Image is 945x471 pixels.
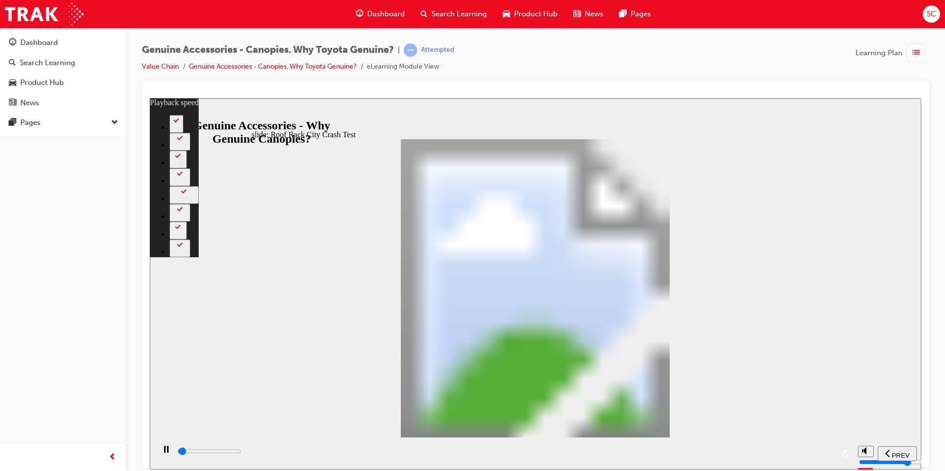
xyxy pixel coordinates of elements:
[4,54,122,72] a: Search Learning
[728,348,767,363] button: previous
[619,8,627,20] span: pages-icon
[503,8,510,20] span: car-icon
[109,451,116,464] span: prev-icon
[9,39,16,47] span: guage-icon
[413,4,495,24] a: search-iconSearch Learning
[514,8,558,20] span: Product Hub
[728,339,767,371] nav: slide navigation
[708,348,724,359] button: volume
[24,26,30,33] div: 2
[431,8,487,20] span: Search Learning
[742,353,760,361] span: PREV
[4,74,122,92] a: Product Hub
[404,43,417,57] span: learningRecordVerb_ATTEMPT-icon
[28,349,91,357] input: slide progress
[4,34,122,52] a: Dashboard
[4,32,122,114] button: DashboardSearch LearningProduct HubNews
[565,4,611,24] a: news-iconNews
[708,339,723,371] div: misc controls
[421,45,454,55] div: Attempted
[9,99,16,108] span: news-icon
[398,44,400,56] span: |
[709,360,773,368] input: volume
[9,118,16,127] span: pages-icon
[495,4,565,24] a: car-iconProduct Hub
[4,94,122,112] a: News
[923,5,940,23] button: SC
[20,117,41,128] div: Pages
[688,348,703,363] button: replay
[356,8,363,20] span: guage-icon
[611,4,659,24] a: pages-iconPages
[5,339,703,371] div: playback controls
[4,114,122,132] button: Pages
[189,62,357,71] a: Genuine Accessories - Canopies. Why Toyota Genuine?
[20,37,58,48] div: Dashboard
[856,47,902,59] span: Learning Plan
[9,59,16,68] span: search-icon
[421,8,428,20] span: search-icon
[631,8,651,20] span: Pages
[142,62,179,71] a: Value Chain
[142,44,394,56] span: Genuine Accessories - Canopies. Why Toyota Genuine?
[20,17,34,35] button: 2
[348,4,413,24] a: guage-iconDashboard
[573,8,581,20] span: news-icon
[5,347,22,364] button: play/pause
[927,8,936,20] span: SC
[585,8,603,20] span: News
[111,117,118,129] span: down-icon
[20,57,75,69] div: Search Learning
[20,77,64,88] div: Product Hub
[20,97,39,109] div: News
[912,47,920,59] span: list-icon
[367,8,405,20] span: Dashboard
[5,3,84,25] img: Trak
[856,43,929,62] button: Learning Plan
[367,61,439,73] li: eLearning Module View
[9,78,16,87] span: car-icon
